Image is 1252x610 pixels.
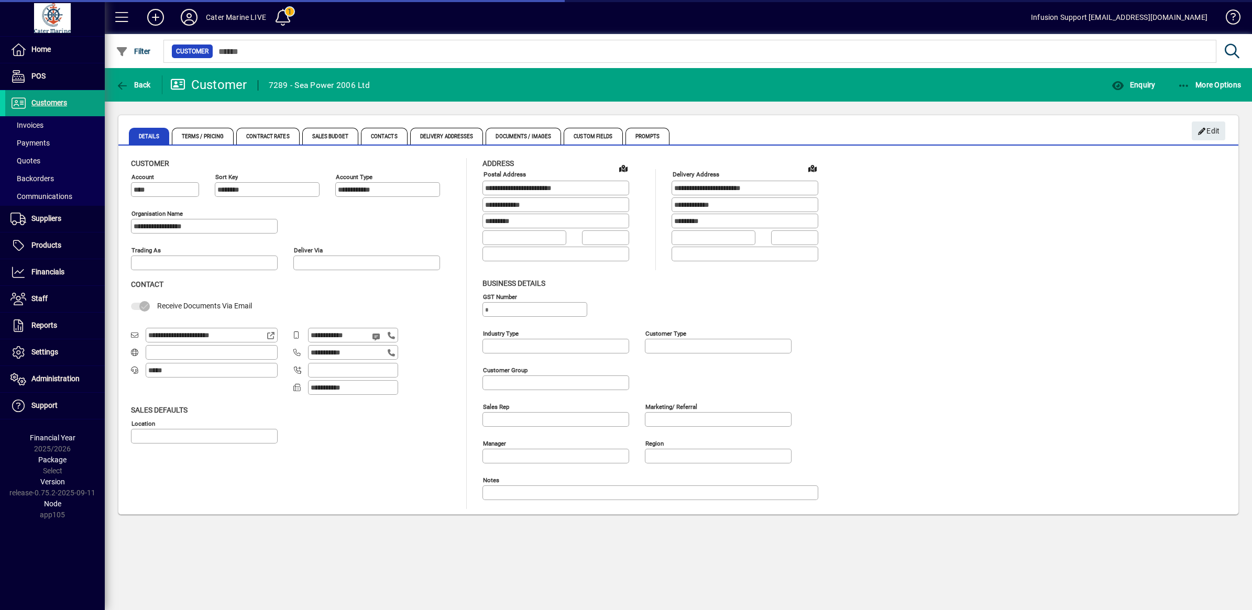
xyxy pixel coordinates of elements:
span: Edit [1198,123,1220,140]
span: Prompts [625,128,670,145]
mat-label: Deliver via [294,247,323,254]
button: Filter [113,42,153,61]
span: Package [38,456,67,464]
span: Quotes [10,157,40,165]
div: Cater Marine LIVE [206,9,266,26]
span: Receive Documents Via Email [157,302,252,310]
a: Products [5,232,105,259]
span: Documents / Images [486,128,561,145]
button: Profile [172,8,206,27]
a: Backorders [5,170,105,187]
span: Reports [31,321,57,329]
span: Staff [31,294,48,303]
span: Backorders [10,174,54,183]
span: Business details [482,279,545,287]
button: Back [113,75,153,94]
span: Node [44,500,61,508]
a: Reports [5,313,105,339]
span: Customers [31,98,67,107]
mat-label: Trading as [131,247,161,254]
button: Edit [1192,121,1225,140]
a: View on map [615,160,632,176]
span: Administration [31,374,80,383]
button: More Options [1175,75,1244,94]
a: Quotes [5,152,105,170]
mat-label: Organisation name [131,210,183,217]
a: POS [5,63,105,90]
a: Home [5,37,105,63]
span: Contract Rates [236,128,299,145]
span: Communications [10,192,72,201]
span: Payments [10,139,50,147]
a: Knowledge Base [1218,2,1239,36]
button: Enquiry [1109,75,1158,94]
mat-label: Customer type [645,329,686,337]
a: Payments [5,134,105,152]
a: Invoices [5,116,105,134]
a: View on map [804,160,821,176]
span: More Options [1178,81,1242,89]
span: Home [31,45,51,53]
span: Customer [131,159,169,168]
span: Financials [31,268,64,276]
a: Support [5,393,105,419]
span: Version [40,478,65,486]
span: Back [116,81,151,89]
mat-label: Industry type [483,329,519,337]
a: Staff [5,286,105,312]
mat-label: GST Number [483,293,517,300]
span: Filter [116,47,151,56]
div: 7289 - Sea Power 2006 Ltd [269,77,370,94]
a: Settings [5,339,105,365]
span: Settings [31,348,58,356]
span: Custom Fields [564,128,622,145]
mat-label: Account Type [336,173,372,181]
mat-label: Account [131,173,154,181]
div: Infusion Support [EMAIL_ADDRESS][DOMAIN_NAME] [1031,9,1207,26]
a: Administration [5,366,105,392]
span: Customer [176,46,208,57]
span: Suppliers [31,214,61,223]
span: Details [129,128,169,145]
button: Send SMS [365,324,390,349]
a: Suppliers [5,206,105,232]
span: Address [482,159,514,168]
mat-label: Region [645,439,664,447]
span: Enquiry [1112,81,1155,89]
span: Support [31,401,58,409]
mat-label: Sort key [215,173,238,181]
span: Financial Year [30,434,75,442]
mat-label: Customer group [483,366,528,373]
span: Products [31,241,61,249]
mat-label: Notes [483,476,499,483]
span: Sales defaults [131,406,188,414]
a: Communications [5,187,105,205]
mat-label: Marketing/ Referral [645,403,697,410]
mat-label: Location [131,419,155,427]
span: Terms / Pricing [172,128,234,145]
span: Invoices [10,121,43,129]
span: Sales Budget [302,128,358,145]
mat-label: Manager [483,439,506,447]
span: POS [31,72,46,80]
span: Contact [131,280,163,289]
span: Delivery Addresses [410,128,484,145]
span: Contacts [361,128,408,145]
a: Financials [5,259,105,285]
mat-label: Sales rep [483,403,509,410]
div: Customer [170,76,247,93]
button: Add [139,8,172,27]
app-page-header-button: Back [105,75,162,94]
